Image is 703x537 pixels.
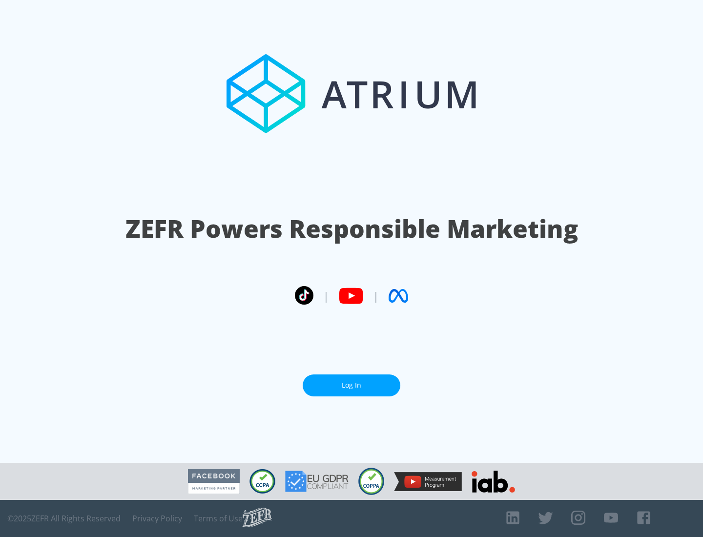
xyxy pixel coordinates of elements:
img: IAB [472,471,515,493]
span: © 2025 ZEFR All Rights Reserved [7,514,121,523]
img: GDPR Compliant [285,471,349,492]
a: Log In [303,374,400,396]
img: CCPA Compliant [249,469,275,494]
a: Privacy Policy [132,514,182,523]
span: | [323,289,329,303]
h1: ZEFR Powers Responsible Marketing [125,212,578,246]
img: COPPA Compliant [358,468,384,495]
span: | [373,289,379,303]
img: YouTube Measurement Program [394,472,462,491]
img: Facebook Marketing Partner [188,469,240,494]
a: Terms of Use [194,514,243,523]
